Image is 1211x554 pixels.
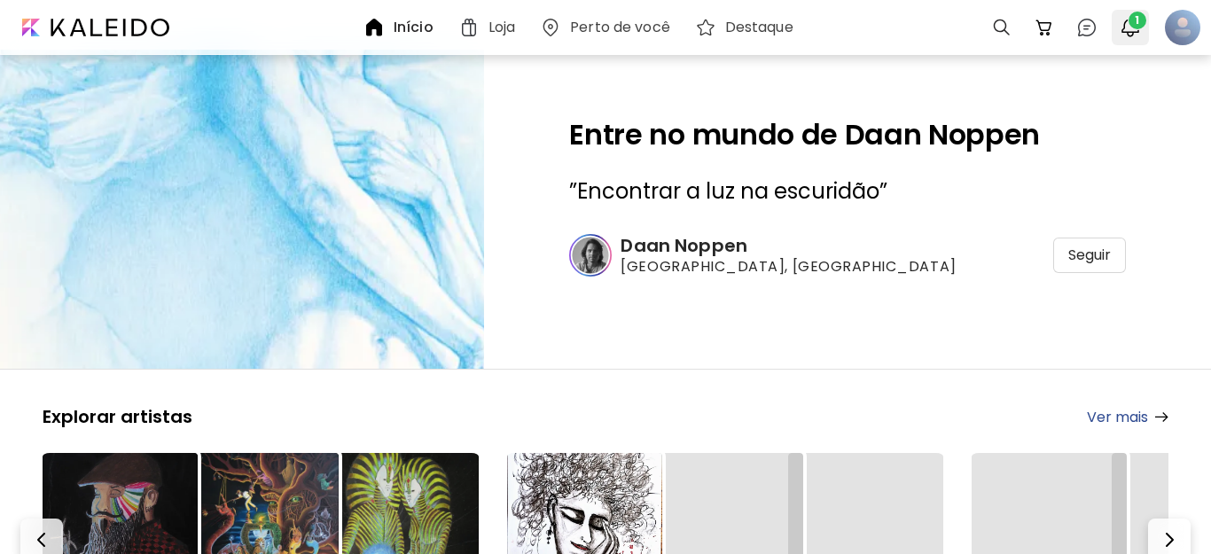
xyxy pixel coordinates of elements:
h6: Perto de você [570,20,670,35]
a: Perto de você [540,17,677,38]
a: Início [363,17,441,38]
h5: Explorar artistas [43,405,192,428]
h6: Loja [488,20,515,35]
h2: Entre no mundo de Daan Noppen [569,121,1126,149]
img: cart [1034,17,1055,38]
a: Destaque [695,17,801,38]
img: chatIcon [1076,17,1098,38]
h6: Início [394,20,434,35]
a: Ver mais [1087,406,1168,428]
h6: Daan Noppen [621,234,956,257]
h3: ” ” [569,177,1126,206]
span: Encontrar a luz na escuridão [577,176,879,206]
img: bellIcon [1120,17,1141,38]
img: Prev-button [31,529,52,550]
img: Next-button [1159,529,1180,550]
span: [GEOGRAPHIC_DATA], [GEOGRAPHIC_DATA] [621,257,956,277]
a: Daan Noppen[GEOGRAPHIC_DATA], [GEOGRAPHIC_DATA]Seguir [569,234,1126,277]
div: Seguir [1053,238,1126,273]
h6: Destaque [725,20,793,35]
button: bellIcon1 [1115,12,1145,43]
span: Seguir [1068,246,1111,264]
a: Loja [458,17,522,38]
img: arrow-right [1155,412,1168,422]
span: 1 [1129,12,1146,29]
